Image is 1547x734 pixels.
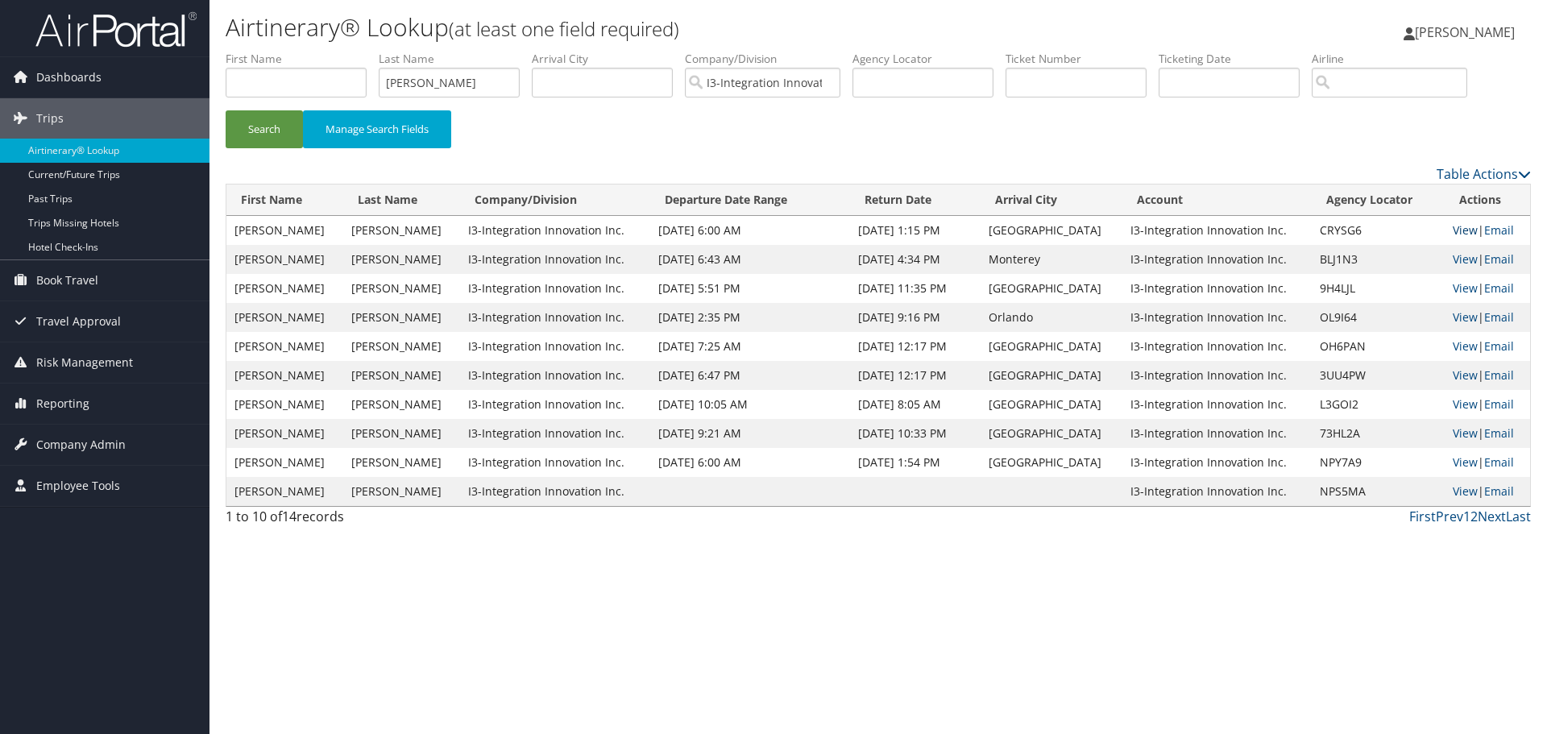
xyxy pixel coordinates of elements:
[650,419,851,448] td: [DATE] 9:21 AM
[1122,216,1312,245] td: I3-Integration Innovation Inc.
[36,260,98,301] span: Book Travel
[460,448,649,477] td: I3-Integration Innovation Inc.
[1312,216,1445,245] td: CRYSG6
[1470,508,1478,525] a: 2
[460,216,649,245] td: I3-Integration Innovation Inc.
[226,274,343,303] td: [PERSON_NAME]
[981,185,1122,216] th: Arrival City: activate to sort column ascending
[1312,361,1445,390] td: 3UU4PW
[460,419,649,448] td: I3-Integration Innovation Inc.
[1312,274,1445,303] td: 9H4LJL
[1484,251,1514,267] a: Email
[1312,245,1445,274] td: BLJ1N3
[460,274,649,303] td: I3-Integration Innovation Inc.
[343,216,460,245] td: [PERSON_NAME]
[1437,165,1531,183] a: Table Actions
[850,419,981,448] td: [DATE] 10:33 PM
[850,185,981,216] th: Return Date: activate to sort column ascending
[981,361,1122,390] td: [GEOGRAPHIC_DATA]
[36,466,120,506] span: Employee Tools
[1312,332,1445,361] td: OH6PAN
[981,216,1122,245] td: [GEOGRAPHIC_DATA]
[1312,185,1445,216] th: Agency Locator: activate to sort column ascending
[1484,396,1514,412] a: Email
[532,51,685,67] label: Arrival City
[226,332,343,361] td: [PERSON_NAME]
[226,10,1096,44] h1: Airtinerary® Lookup
[1484,280,1514,296] a: Email
[685,51,852,67] label: Company/Division
[1506,508,1531,525] a: Last
[852,51,1006,67] label: Agency Locator
[343,477,460,506] td: [PERSON_NAME]
[35,10,197,48] img: airportal-logo.png
[650,332,851,361] td: [DATE] 7:25 AM
[1484,222,1514,238] a: Email
[850,216,981,245] td: [DATE] 1:15 PM
[1453,338,1478,354] a: View
[460,185,649,216] th: Company/Division
[1445,274,1530,303] td: |
[226,303,343,332] td: [PERSON_NAME]
[343,245,460,274] td: [PERSON_NAME]
[1484,454,1514,470] a: Email
[226,477,343,506] td: [PERSON_NAME]
[1159,51,1312,67] label: Ticketing Date
[303,110,451,148] button: Manage Search Fields
[1453,222,1478,238] a: View
[1122,303,1312,332] td: I3-Integration Innovation Inc.
[1122,390,1312,419] td: I3-Integration Innovation Inc.
[1478,508,1506,525] a: Next
[1445,303,1530,332] td: |
[1484,425,1514,441] a: Email
[1312,477,1445,506] td: NPS5MA
[226,245,343,274] td: [PERSON_NAME]
[460,361,649,390] td: I3-Integration Innovation Inc.
[1453,251,1478,267] a: View
[981,419,1122,448] td: [GEOGRAPHIC_DATA]
[650,245,851,274] td: [DATE] 6:43 AM
[1122,245,1312,274] td: I3-Integration Innovation Inc.
[226,507,534,534] div: 1 to 10 of records
[36,57,102,97] span: Dashboards
[343,303,460,332] td: [PERSON_NAME]
[1484,309,1514,325] a: Email
[1122,477,1312,506] td: I3-Integration Innovation Inc.
[1445,332,1530,361] td: |
[36,425,126,465] span: Company Admin
[1453,425,1478,441] a: View
[343,332,460,361] td: [PERSON_NAME]
[650,274,851,303] td: [DATE] 5:51 PM
[850,332,981,361] td: [DATE] 12:17 PM
[850,274,981,303] td: [DATE] 11:35 PM
[1445,185,1530,216] th: Actions
[1453,280,1478,296] a: View
[226,361,343,390] td: [PERSON_NAME]
[343,419,460,448] td: [PERSON_NAME]
[1453,454,1478,470] a: View
[1445,245,1530,274] td: |
[981,332,1122,361] td: [GEOGRAPHIC_DATA]
[650,303,851,332] td: [DATE] 2:35 PM
[343,185,460,216] th: Last Name: activate to sort column ascending
[1445,361,1530,390] td: |
[36,301,121,342] span: Travel Approval
[226,448,343,477] td: [PERSON_NAME]
[850,448,981,477] td: [DATE] 1:54 PM
[1312,419,1445,448] td: 73HL2A
[1463,508,1470,525] a: 1
[449,15,679,42] small: (at least one field required)
[650,361,851,390] td: [DATE] 6:47 PM
[343,274,460,303] td: [PERSON_NAME]
[460,303,649,332] td: I3-Integration Innovation Inc.
[850,390,981,419] td: [DATE] 8:05 AM
[1312,303,1445,332] td: OL9I64
[1445,448,1530,477] td: |
[1312,51,1479,67] label: Airline
[1312,448,1445,477] td: NPY7A9
[460,390,649,419] td: I3-Integration Innovation Inc.
[1445,390,1530,419] td: |
[460,332,649,361] td: I3-Integration Innovation Inc.
[379,51,532,67] label: Last Name
[1453,483,1478,499] a: View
